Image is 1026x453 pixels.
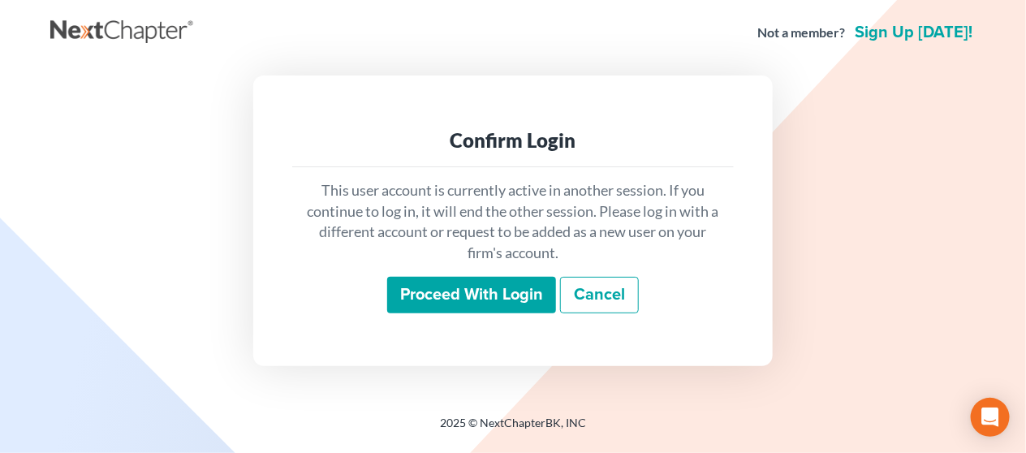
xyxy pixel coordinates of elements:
[305,180,721,264] p: This user account is currently active in another session. If you continue to log in, it will end ...
[971,398,1010,437] div: Open Intercom Messenger
[50,415,976,444] div: 2025 © NextChapterBK, INC
[387,277,556,314] input: Proceed with login
[560,277,639,314] a: Cancel
[305,127,721,153] div: Confirm Login
[757,24,845,42] strong: Not a member?
[851,24,976,41] a: Sign up [DATE]!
